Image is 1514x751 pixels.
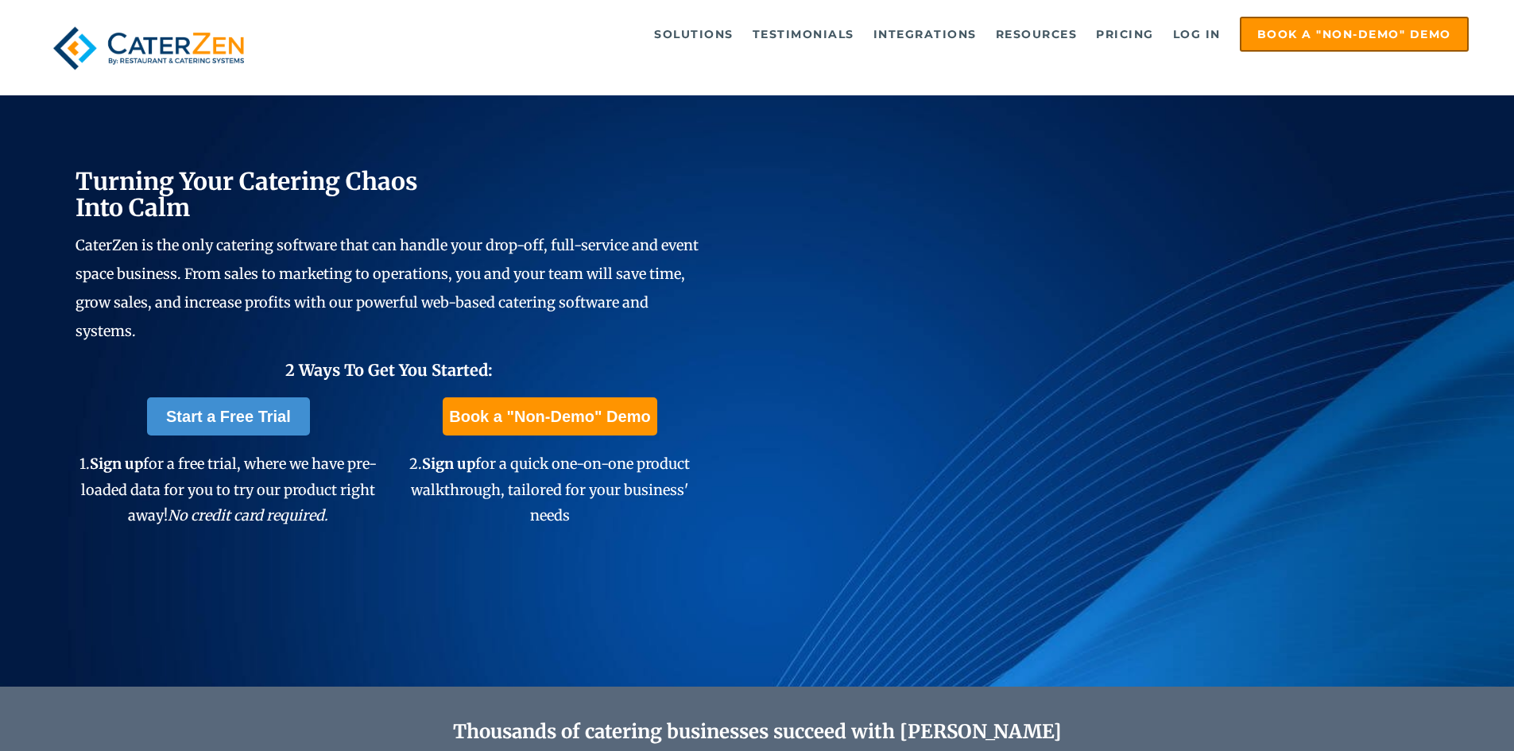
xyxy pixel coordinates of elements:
a: Resources [988,18,1086,50]
div: Navigation Menu [288,17,1469,52]
span: Turning Your Catering Chaos Into Calm [76,166,418,223]
span: CaterZen is the only catering software that can handle your drop-off, full-service and event spac... [76,236,699,340]
span: Sign up [422,455,475,473]
a: Integrations [865,18,985,50]
a: Log in [1165,18,1229,50]
span: Sign up [90,455,143,473]
a: Testimonials [745,18,862,50]
h2: Thousands of catering businesses succeed with [PERSON_NAME] [152,721,1363,744]
span: 2 Ways To Get You Started: [285,360,493,380]
a: Book a "Non-Demo" Demo [1240,17,1469,52]
span: 1. for a free trial, where we have pre-loaded data for you to try our product right away! [79,455,377,525]
img: caterzen [45,17,252,79]
a: Book a "Non-Demo" Demo [443,397,656,436]
a: Solutions [646,18,742,50]
em: No credit card required. [168,506,328,525]
iframe: Help widget launcher [1373,689,1497,734]
a: Pricing [1088,18,1162,50]
span: 2. for a quick one-on-one product walkthrough, tailored for your business' needs [409,455,690,525]
a: Start a Free Trial [147,397,310,436]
